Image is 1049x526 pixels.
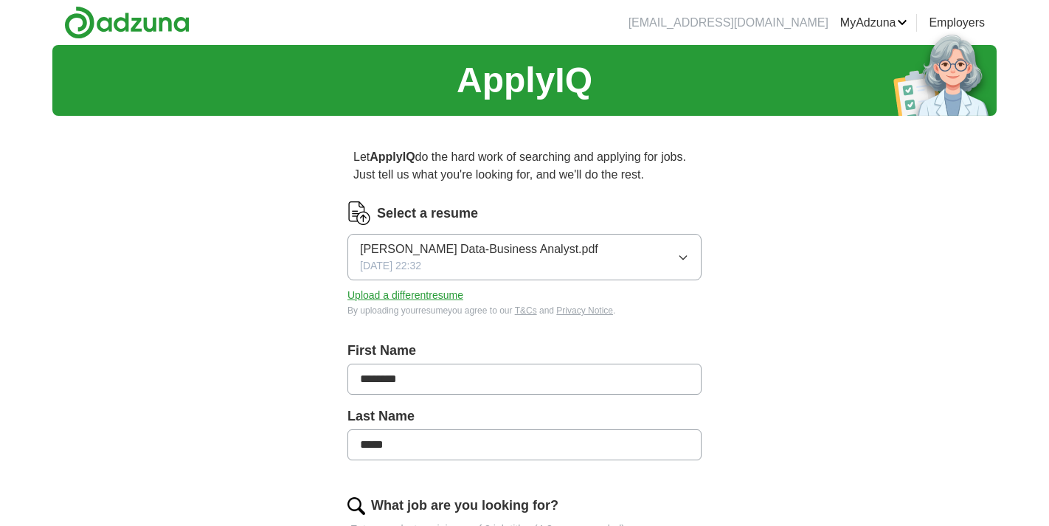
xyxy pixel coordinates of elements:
label: What job are you looking for? [371,496,558,516]
span: [DATE] 22:32 [360,258,421,274]
h1: ApplyIQ [457,54,592,107]
button: [PERSON_NAME] Data-Business Analyst.pdf[DATE] 22:32 [347,234,702,280]
button: Upload a differentresume [347,288,463,303]
a: MyAdzuna [840,14,908,32]
a: Employers [929,14,985,32]
label: Last Name [347,406,702,426]
img: Adzuna logo [64,6,190,39]
a: T&Cs [515,305,537,316]
span: [PERSON_NAME] Data-Business Analyst.pdf [360,240,598,258]
li: [EMAIL_ADDRESS][DOMAIN_NAME] [629,14,828,32]
label: Select a resume [377,204,478,224]
label: First Name [347,341,702,361]
strong: ApplyIQ [370,150,415,163]
a: Privacy Notice [556,305,613,316]
img: search.png [347,497,365,515]
div: By uploading your resume you agree to our and . [347,304,702,317]
p: Let do the hard work of searching and applying for jobs. Just tell us what you're looking for, an... [347,142,702,190]
img: CV Icon [347,201,371,225]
